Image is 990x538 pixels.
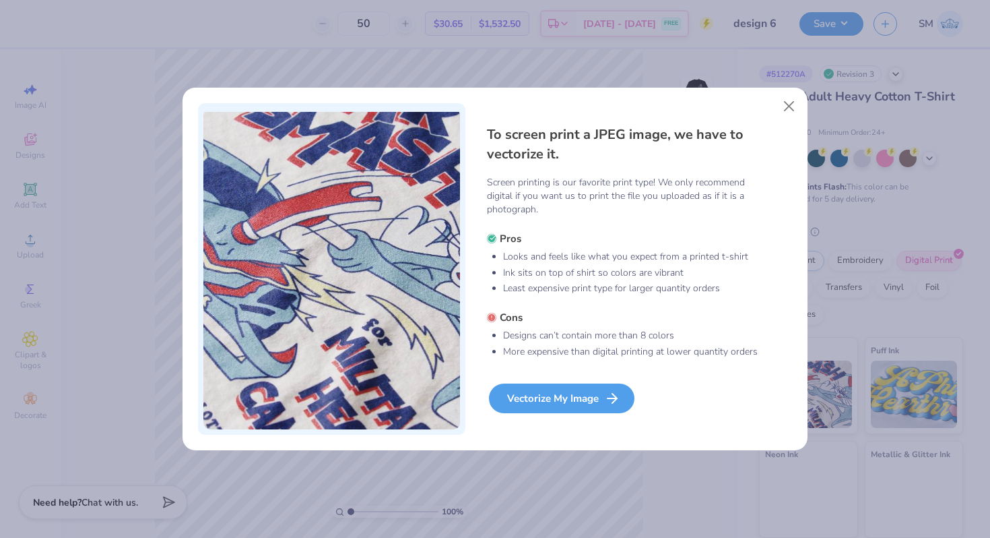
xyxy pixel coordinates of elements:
[777,94,802,119] button: Close
[487,176,759,216] p: Screen printing is our favorite print type! We only recommend digital if you want us to print the...
[503,266,759,280] li: Ink sits on top of shirt so colors are vibrant
[489,384,634,413] div: Vectorize My Image
[487,232,759,245] h5: Pros
[503,250,759,264] li: Looks and feels like what you expect from a printed t-shirt
[503,329,759,342] li: Designs can’t contain more than 8 colors
[487,125,759,165] h4: To screen print a JPEG image, we have to vectorize it.
[503,282,759,295] li: Least expensive print type for larger quantity orders
[503,345,759,359] li: More expensive than digital printing at lower quantity orders
[487,311,759,324] h5: Cons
